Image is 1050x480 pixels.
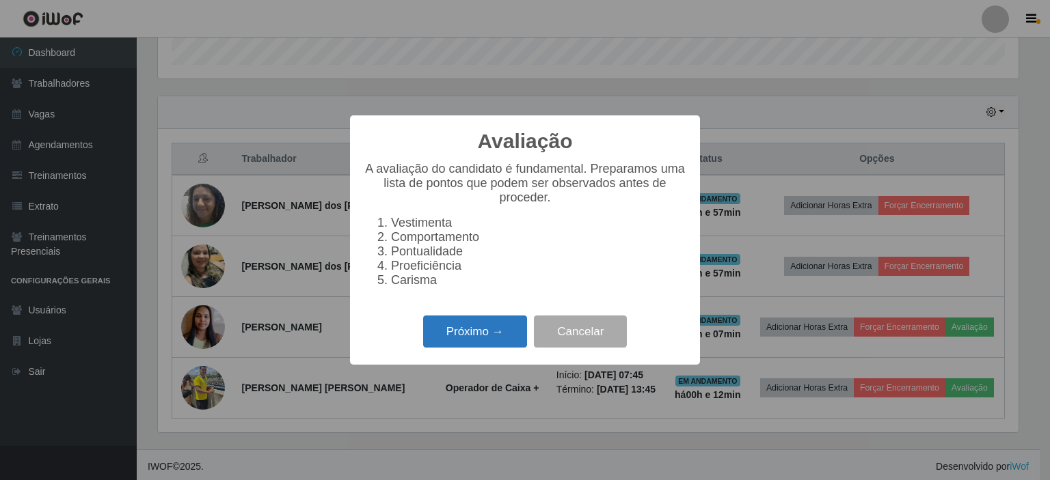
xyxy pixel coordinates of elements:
[391,273,686,287] li: Carisma
[534,315,627,348] button: Cancelar
[391,244,686,259] li: Pontualidade
[391,216,686,230] li: Vestimenta
[364,162,686,205] p: A avaliação do candidato é fundamental. Preparamos uma lista de pontos que podem ser observados a...
[478,129,573,154] h2: Avaliação
[391,230,686,244] li: Comportamento
[391,259,686,273] li: Proeficiência
[423,315,527,348] button: Próximo →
